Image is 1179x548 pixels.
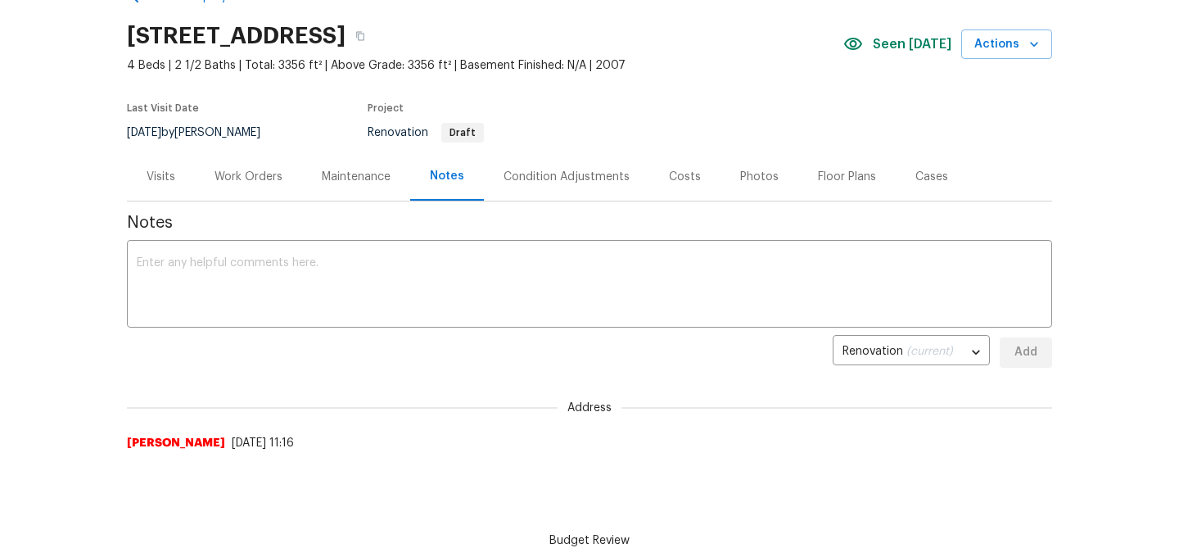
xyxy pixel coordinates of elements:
div: Notes [430,168,464,184]
span: [DATE] 11:16 [232,437,294,449]
span: Seen [DATE] [873,36,951,52]
div: Floor Plans [818,169,876,185]
span: Draft [443,128,482,138]
span: Last Visit Date [127,103,199,113]
div: by [PERSON_NAME] [127,123,280,143]
span: No solar detected. [127,451,1052,468]
div: Costs [669,169,701,185]
div: Maintenance [322,169,391,185]
div: Condition Adjustments [504,169,630,185]
button: Actions [961,29,1052,60]
h2: [STREET_ADDRESS] [127,28,346,44]
span: Project [368,103,404,113]
span: (current) [906,346,953,357]
div: Work Orders [215,169,282,185]
div: Cases [915,169,948,185]
span: [PERSON_NAME] [127,435,225,451]
span: Notes [127,215,1052,231]
div: Visits [147,169,175,185]
span: [DATE] [127,127,161,138]
span: Renovation [368,127,484,138]
div: Renovation (current) [833,333,990,373]
div: Photos [740,169,779,185]
span: Actions [974,34,1039,55]
span: Address [558,400,621,416]
span: 4 Beds | 2 1/2 Baths | Total: 3356 ft² | Above Grade: 3356 ft² | Basement Finished: N/A | 2007 [127,57,843,74]
button: Copy Address [346,21,375,51]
